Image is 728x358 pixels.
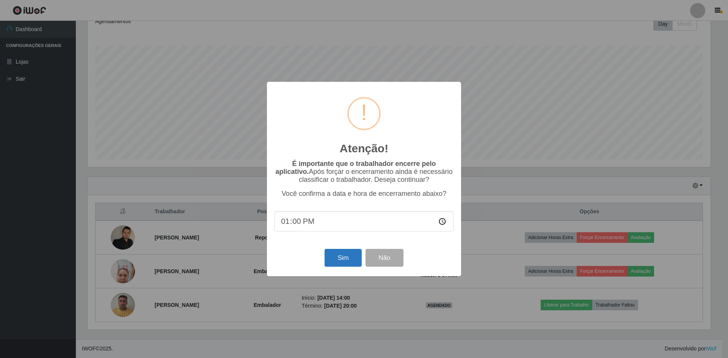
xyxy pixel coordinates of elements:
button: Sim [325,249,361,267]
h2: Atenção! [340,142,388,155]
button: Não [366,249,403,267]
b: É importante que o trabalhador encerre pelo aplicativo. [275,160,436,175]
p: Você confirma a data e hora de encerramento abaixo? [275,190,453,198]
p: Após forçar o encerramento ainda é necessário classificar o trabalhador. Deseja continuar? [275,160,453,184]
